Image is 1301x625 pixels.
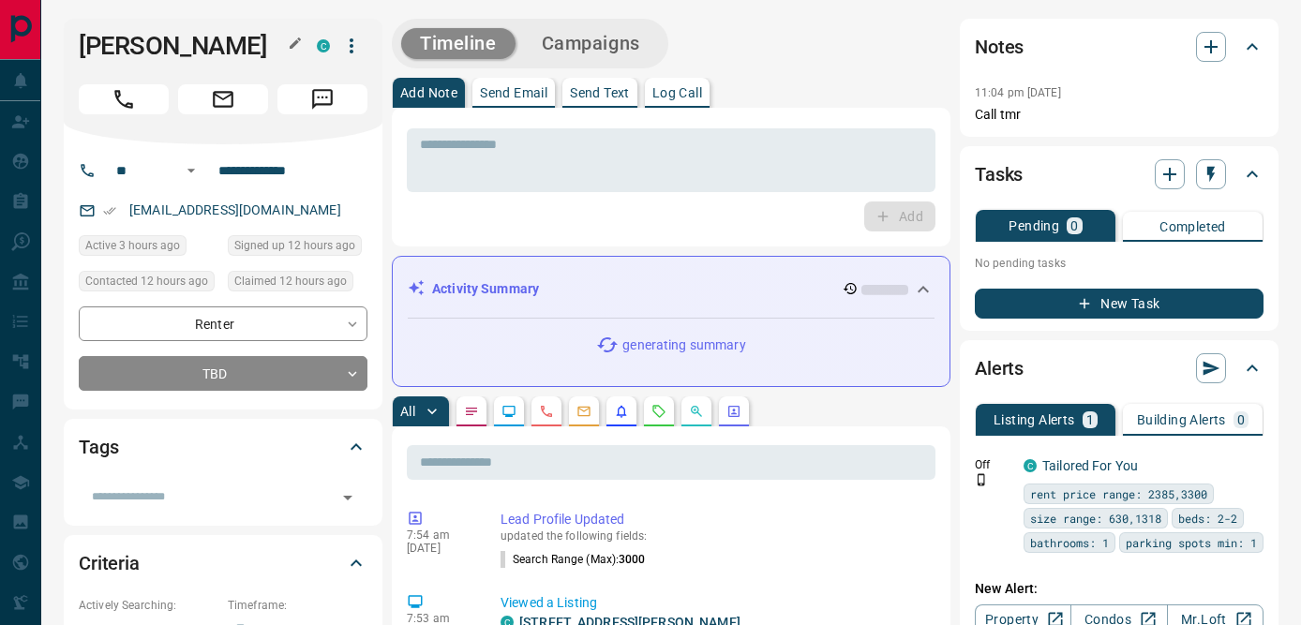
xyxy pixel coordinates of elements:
[1030,484,1207,503] span: rent price range: 2385,3300
[79,84,169,114] span: Call
[180,159,202,182] button: Open
[103,204,116,217] svg: Email Verified
[79,235,218,261] div: Tue Oct 14 2025
[1126,533,1257,552] span: parking spots min: 1
[994,413,1075,426] p: Listing Alerts
[277,84,367,114] span: Message
[975,289,1264,319] button: New Task
[1030,509,1161,528] span: size range: 630,1318
[79,432,118,462] h2: Tags
[1009,219,1059,232] p: Pending
[975,473,988,486] svg: Push Notification Only
[652,86,702,99] p: Log Call
[689,404,704,419] svg: Opportunities
[1030,533,1109,552] span: bathrooms: 1
[975,456,1012,473] p: Off
[234,272,347,290] span: Claimed 12 hours ago
[407,528,472,542] p: 7:54 am
[570,86,630,99] p: Send Text
[576,404,591,419] svg: Emails
[228,271,367,297] div: Mon Oct 13 2025
[501,529,928,543] p: updated the following fields:
[726,404,741,419] svg: Agent Actions
[400,405,415,418] p: All
[1159,220,1226,233] p: Completed
[523,28,659,59] button: Campaigns
[85,272,208,290] span: Contacted 12 hours ago
[85,236,180,255] span: Active 3 hours ago
[178,84,268,114] span: Email
[79,356,367,391] div: TBD
[401,28,516,59] button: Timeline
[317,39,330,52] div: condos.ca
[407,542,472,555] p: [DATE]
[79,424,367,469] div: Tags
[539,404,554,419] svg: Calls
[1024,459,1037,472] div: condos.ca
[79,541,367,586] div: Criteria
[501,404,516,419] svg: Lead Browsing Activity
[432,279,539,299] p: Activity Summary
[129,202,341,217] a: [EMAIL_ADDRESS][DOMAIN_NAME]
[228,597,367,614] p: Timeframe:
[501,551,646,568] p: Search Range (Max) :
[480,86,547,99] p: Send Email
[335,484,361,511] button: Open
[407,612,472,625] p: 7:53 am
[1086,413,1094,426] p: 1
[1237,413,1245,426] p: 0
[1042,458,1138,473] a: Tailored For You
[975,353,1024,383] h2: Alerts
[1178,509,1237,528] span: beds: 2-2
[400,86,457,99] p: Add Note
[975,249,1264,277] p: No pending tasks
[1070,219,1078,232] p: 0
[1137,413,1226,426] p: Building Alerts
[79,271,218,297] div: Mon Oct 13 2025
[619,553,645,566] span: 3000
[501,593,928,613] p: Viewed a Listing
[651,404,666,419] svg: Requests
[228,235,367,261] div: Mon Oct 13 2025
[79,31,289,61] h1: [PERSON_NAME]
[975,105,1264,125] p: Call tmr
[622,335,745,355] p: generating summary
[79,548,140,578] h2: Criteria
[79,597,218,614] p: Actively Searching:
[975,24,1264,69] div: Notes
[975,32,1024,62] h2: Notes
[501,510,928,529] p: Lead Profile Updated
[975,579,1264,599] p: New Alert:
[614,404,629,419] svg: Listing Alerts
[975,159,1023,189] h2: Tasks
[975,86,1061,99] p: 11:04 pm [DATE]
[975,152,1264,197] div: Tasks
[408,272,935,306] div: Activity Summary
[975,346,1264,391] div: Alerts
[79,306,367,341] div: Renter
[464,404,479,419] svg: Notes
[234,236,355,255] span: Signed up 12 hours ago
